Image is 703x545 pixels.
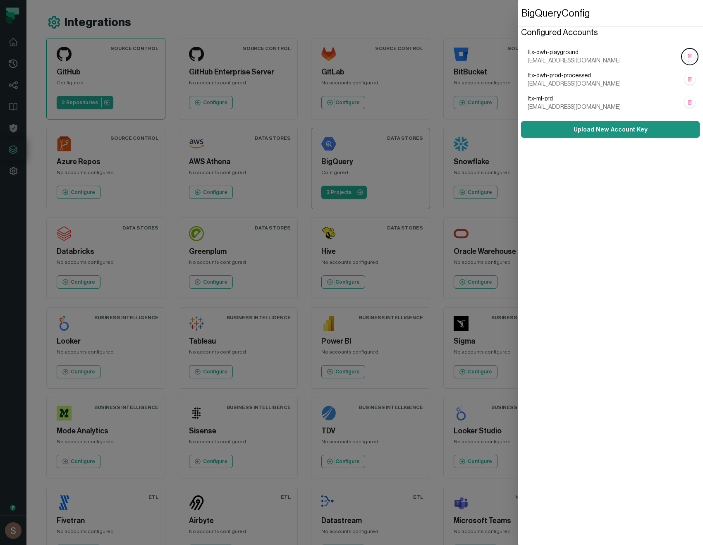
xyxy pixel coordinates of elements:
span: [EMAIL_ADDRESS][DOMAIN_NAME] [528,103,680,111]
a: Upload New Account Key [521,121,700,138]
span: ltx-dwh-playground [528,48,680,57]
span: [EMAIL_ADDRESS][DOMAIN_NAME] [528,57,680,65]
h6: Configured Accounts [521,27,700,38]
span: [EMAIL_ADDRESS][DOMAIN_NAME] [528,80,680,88]
span: ltx-ml-prd [528,95,680,103]
span: ltx-dwh-prod-processed [528,72,680,80]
